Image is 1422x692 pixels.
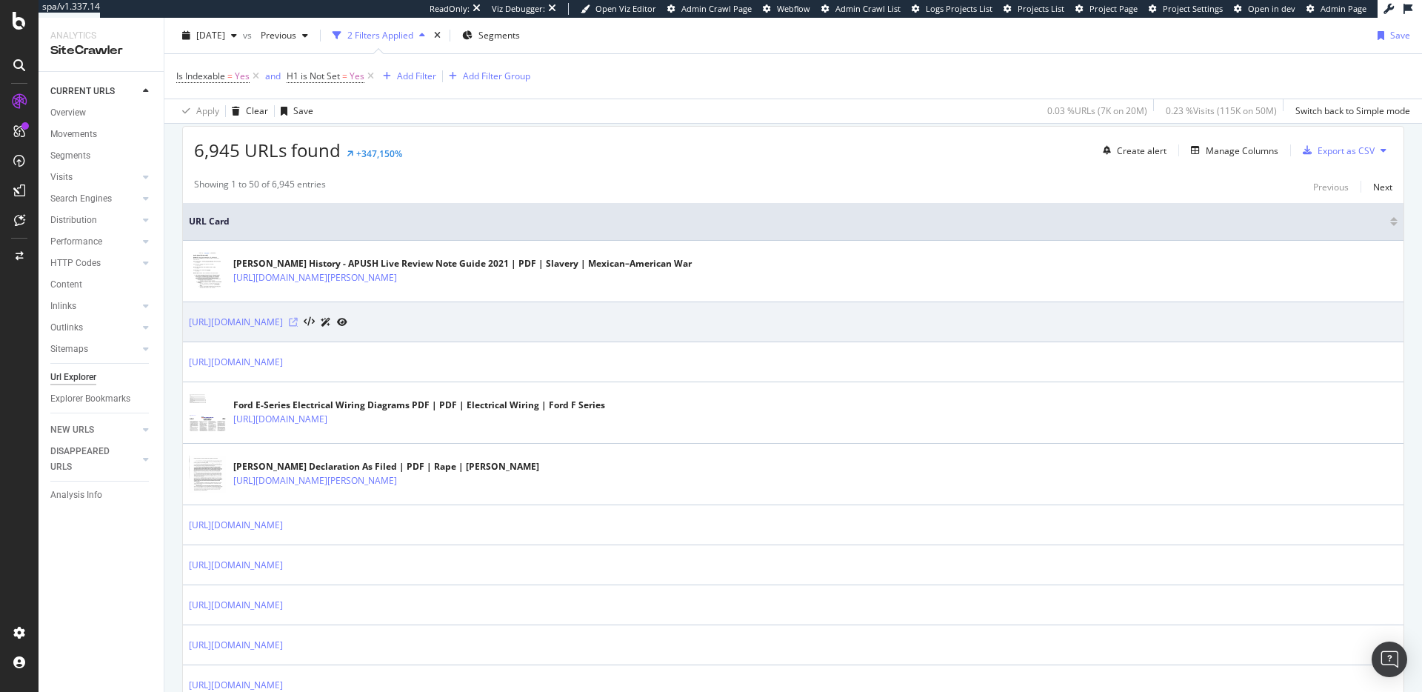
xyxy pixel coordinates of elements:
div: Switch back to Simple mode [1295,104,1410,117]
div: Visits [50,170,73,185]
a: Projects List [1004,3,1064,15]
a: Movements [50,127,153,142]
a: Admin Crawl List [821,3,901,15]
div: Content [50,277,82,293]
div: Next [1373,181,1392,193]
img: main image [189,388,226,438]
button: Clear [226,99,268,123]
div: Overview [50,105,86,121]
a: Project Settings [1149,3,1223,15]
a: Overview [50,105,153,121]
div: Clear [246,104,268,117]
div: CURRENT URLS [50,84,115,99]
button: Switch back to Simple mode [1289,99,1410,123]
div: Url Explorer [50,370,96,385]
a: Performance [50,234,138,250]
div: Manage Columns [1206,144,1278,157]
a: Search Engines [50,191,138,207]
div: and [265,70,281,82]
div: times [431,28,444,43]
span: Logs Projects List [926,3,992,14]
button: Create alert [1097,139,1166,162]
button: Segments [456,24,526,47]
div: NEW URLS [50,422,94,438]
div: Performance [50,234,102,250]
button: [DATE] [176,24,243,47]
div: Open Intercom Messenger [1372,642,1407,677]
button: Apply [176,99,219,123]
a: [URL][DOMAIN_NAME] [189,638,283,653]
a: Inlinks [50,299,138,314]
a: Open Viz Editor [581,3,656,15]
span: Open Viz Editor [595,3,656,14]
span: Admin Crawl Page [681,3,752,14]
div: Apply [196,104,219,117]
a: [URL][DOMAIN_NAME][PERSON_NAME] [233,270,397,285]
span: = [342,70,347,82]
span: H1 is Not Set [287,70,340,82]
span: = [227,70,233,82]
div: [PERSON_NAME] Declaration As Filed | PDF | Rape | [PERSON_NAME] [233,460,539,473]
button: Manage Columns [1185,142,1278,159]
div: Sitemaps [50,342,88,357]
div: Segments [50,148,90,164]
a: Distribution [50,213,138,228]
img: main image [189,450,226,499]
a: Admin Page [1306,3,1366,15]
span: 2025 Aug. 29th [196,29,225,41]
a: Webflow [763,3,810,15]
button: Add Filter Group [443,67,530,85]
a: Logs Projects List [912,3,992,15]
div: Ford E-Series Electrical Wiring Diagrams PDF | PDF | Electrical Wiring | Ford F Series [233,399,605,412]
span: Open in dev [1248,3,1295,14]
a: Project Page [1075,3,1138,15]
a: Segments [50,148,153,164]
a: Visits [50,170,138,185]
a: [URL][DOMAIN_NAME] [233,412,327,427]
span: Admin Crawl List [835,3,901,14]
div: SiteCrawler [50,42,152,59]
div: Inlinks [50,299,76,314]
div: Analysis Info [50,488,102,503]
span: URL Card [189,215,1386,228]
button: Export as CSV [1297,139,1375,162]
span: Is Indexable [176,70,225,82]
a: NEW URLS [50,422,138,438]
div: 0.03 % URLs ( 7K on 20M ) [1047,104,1147,117]
div: Save [293,104,313,117]
div: +347,150% [356,147,402,160]
div: Movements [50,127,97,142]
div: Viz Debugger: [492,3,545,15]
button: and [265,69,281,83]
span: Admin Page [1321,3,1366,14]
button: Save [1372,24,1410,47]
a: Content [50,277,153,293]
span: Yes [235,66,250,87]
div: Add Filter [397,70,436,82]
img: main image [189,247,226,296]
a: [URL][DOMAIN_NAME] [189,518,283,533]
span: Webflow [777,3,810,14]
a: URL Inspection [337,314,347,330]
span: Project Settings [1163,3,1223,14]
button: View HTML Source [304,317,315,327]
div: DISAPPEARED URLS [50,444,125,475]
div: Previous [1313,181,1349,193]
div: Search Engines [50,191,112,207]
button: Save [275,99,313,123]
a: Sitemaps [50,342,138,357]
a: Open in dev [1234,3,1295,15]
button: Previous [1313,178,1349,196]
span: Previous [255,29,296,41]
span: Yes [350,66,364,87]
div: Add Filter Group [463,70,530,82]
button: Add Filter [377,67,436,85]
div: HTTP Codes [50,256,101,271]
span: 6,945 URLs found [194,138,341,162]
a: Explorer Bookmarks [50,391,153,407]
div: 2 Filters Applied [347,29,413,41]
div: Explorer Bookmarks [50,391,130,407]
a: DISAPPEARED URLS [50,444,138,475]
div: 0.23 % Visits ( 115K on 50M ) [1166,104,1277,117]
span: Segments [478,29,520,41]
